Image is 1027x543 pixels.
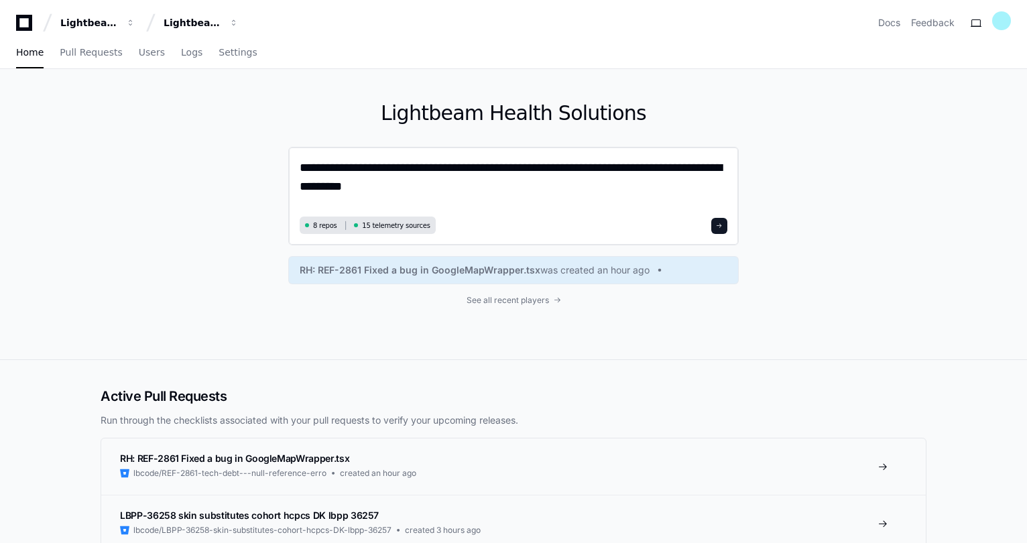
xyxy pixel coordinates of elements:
[164,16,221,29] div: Lightbeam Health Solutions
[101,414,926,427] p: Run through the checklists associated with your pull requests to verify your upcoming releases.
[120,452,349,464] span: RH: REF-2861 Fixed a bug in GoogleMapWrapper.tsx
[288,295,739,306] a: See all recent players
[16,48,44,56] span: Home
[139,38,165,68] a: Users
[911,16,955,29] button: Feedback
[158,11,244,35] button: Lightbeam Health Solutions
[219,38,257,68] a: Settings
[60,16,118,29] div: Lightbeam Health
[101,438,926,495] a: RH: REF-2861 Fixed a bug in GoogleMapWrapper.tsxlbcode/REF-2861-tech-debt---null-reference-errocr...
[878,16,900,29] a: Docs
[340,468,416,479] span: created an hour ago
[55,11,141,35] button: Lightbeam Health
[181,38,202,68] a: Logs
[101,387,926,406] h2: Active Pull Requests
[405,525,481,536] span: created 3 hours ago
[540,263,650,277] span: was created an hour ago
[313,221,337,231] span: 8 repos
[120,509,379,521] span: LBPP-36258 skin substitutes cohort hcpcs DK lbpp 36257
[133,468,326,479] span: lbcode/REF-2861-tech-debt---null-reference-erro
[362,221,430,231] span: 15 telemetry sources
[181,48,202,56] span: Logs
[60,38,122,68] a: Pull Requests
[60,48,122,56] span: Pull Requests
[467,295,549,306] span: See all recent players
[300,263,540,277] span: RH: REF-2861 Fixed a bug in GoogleMapWrapper.tsx
[139,48,165,56] span: Users
[288,101,739,125] h1: Lightbeam Health Solutions
[16,38,44,68] a: Home
[300,263,727,277] a: RH: REF-2861 Fixed a bug in GoogleMapWrapper.tsxwas created an hour ago
[133,525,391,536] span: lbcode/LBPP-36258-skin-substitutes-cohort-hcpcs-DK-lbpp-36257
[219,48,257,56] span: Settings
